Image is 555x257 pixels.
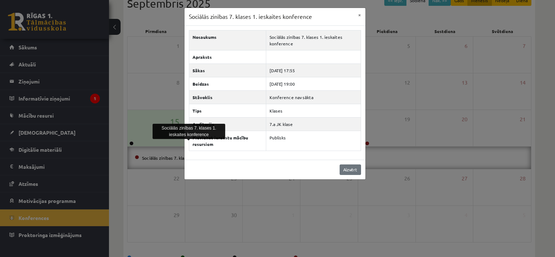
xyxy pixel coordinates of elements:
a: Aizvērt [340,164,361,175]
div: Sociālās zinības 7. klases 1. ieskaites konference [153,124,225,139]
th: Beidzas [189,77,266,90]
h3: Sociālās zinības 7. klases 1. ieskaites konference [189,12,312,21]
td: Publisks [266,131,361,151]
th: Auditorija [189,117,266,131]
th: Nosaukums [189,30,266,50]
td: [DATE] 19:00 [266,77,361,90]
th: Sākas [189,64,266,77]
td: 7.a JK klase [266,117,361,131]
th: Pievienot ierakstu mācību resursiem [189,131,266,151]
th: Stāvoklis [189,90,266,104]
td: [DATE] 17:55 [266,64,361,77]
button: × [354,8,365,22]
th: Tips [189,104,266,117]
td: Klases [266,104,361,117]
td: Konference nav sākta [266,90,361,104]
td: Sociālās zinības 7. klases 1. ieskaites konference [266,30,361,50]
th: Apraksts [189,50,266,64]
